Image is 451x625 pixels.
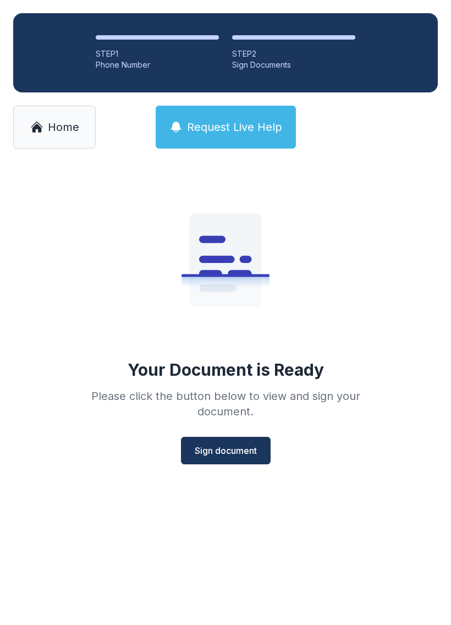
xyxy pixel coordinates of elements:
div: Phone Number [96,59,219,70]
span: Request Live Help [187,119,282,135]
span: Sign document [195,444,257,457]
div: STEP 1 [96,48,219,59]
div: Your Document is Ready [128,360,324,380]
span: Home [48,119,79,135]
div: Sign Documents [232,59,355,70]
div: Please click the button below to view and sign your document. [67,388,384,419]
div: STEP 2 [232,48,355,59]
